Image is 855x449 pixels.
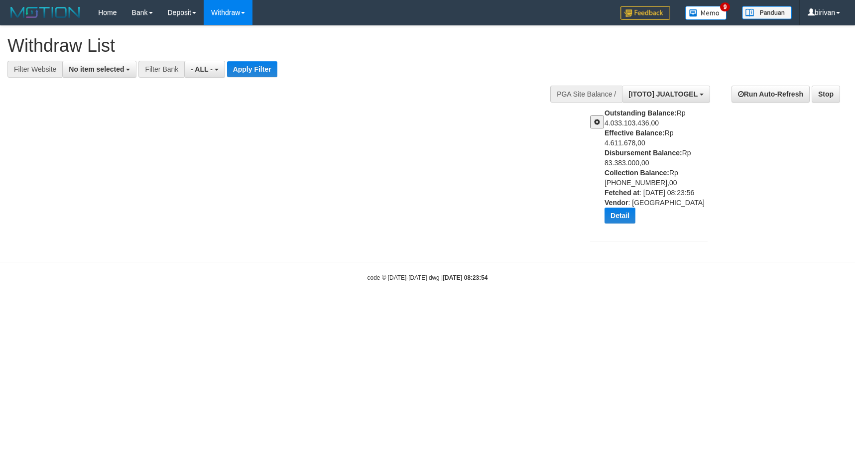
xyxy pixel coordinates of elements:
[184,61,225,78] button: - ALL -
[227,61,277,77] button: Apply Filter
[620,6,670,20] img: Feedback.jpg
[605,208,635,224] button: Detail
[191,65,213,73] span: - ALL -
[7,36,560,56] h1: Withdraw List
[605,189,639,197] b: Fetched at
[443,274,488,281] strong: [DATE] 08:23:54
[367,274,488,281] small: code © [DATE]-[DATE] dwg |
[685,6,727,20] img: Button%20Memo.svg
[605,199,628,207] b: Vendor
[622,86,710,103] button: [ITOTO] JUALTOGEL
[605,129,665,137] b: Effective Balance:
[812,86,840,103] a: Stop
[605,109,677,117] b: Outstanding Balance:
[720,2,731,11] span: 9
[7,5,83,20] img: MOTION_logo.png
[605,169,669,177] b: Collection Balance:
[742,6,792,19] img: panduan.png
[550,86,622,103] div: PGA Site Balance /
[628,90,698,98] span: [ITOTO] JUALTOGEL
[7,61,62,78] div: Filter Website
[732,86,810,103] a: Run Auto-Refresh
[605,108,715,231] div: Rp 4.033.103.436,00 Rp 4.611.678,00 Rp 83.383.000,00 Rp [PHONE_NUMBER],00 : [DATE] 08:23:56 : [GE...
[138,61,184,78] div: Filter Bank
[69,65,124,73] span: No item selected
[62,61,136,78] button: No item selected
[605,149,682,157] b: Disbursement Balance:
